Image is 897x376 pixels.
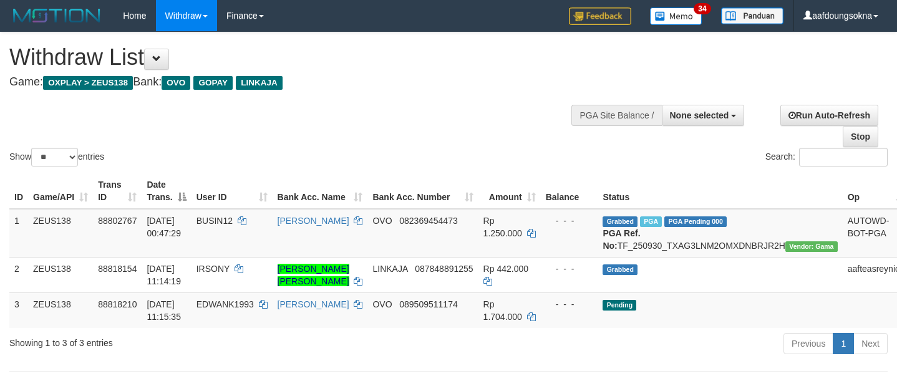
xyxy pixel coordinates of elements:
[603,300,636,311] span: Pending
[546,263,593,275] div: - - -
[603,228,640,251] b: PGA Ref. No:
[278,299,349,309] a: [PERSON_NAME]
[28,173,93,209] th: Game/API: activate to sort column ascending
[196,264,230,274] span: IRSONY
[785,241,838,252] span: Vendor URL: https://trx31.1velocity.biz
[147,216,181,238] span: [DATE] 00:47:29
[799,148,888,166] input: Search:
[98,299,137,309] span: 88818210
[236,76,283,90] span: LINKAJA
[273,173,368,209] th: Bank Acc. Name: activate to sort column ascending
[662,105,745,126] button: None selected
[196,216,233,226] span: BUSIN12
[278,216,349,226] a: [PERSON_NAME]
[483,216,522,238] span: Rp 1.250.000
[598,209,842,258] td: TF_250930_TXAG3LNM2OMXDNBRJR2H
[765,148,888,166] label: Search:
[546,298,593,311] div: - - -
[843,126,878,147] a: Stop
[399,216,457,226] span: Copy 082369454473 to clipboard
[193,76,233,90] span: GOPAY
[853,333,888,354] a: Next
[9,45,586,70] h1: Withdraw List
[483,299,522,322] span: Rp 1.704.000
[28,292,93,328] td: ZEUS138
[569,7,631,25] img: Feedback.jpg
[147,264,181,286] span: [DATE] 11:14:19
[9,76,586,89] h4: Game: Bank:
[399,299,457,309] span: Copy 089509511174 to clipboard
[603,264,638,275] span: Grabbed
[9,209,28,258] td: 1
[721,7,783,24] img: panduan.png
[196,299,254,309] span: EDWANK1993
[9,148,104,166] label: Show entries
[93,173,142,209] th: Trans ID: activate to sort column ascending
[640,216,662,227] span: Marked by aafsreyleap
[9,257,28,292] td: 2
[670,110,729,120] span: None selected
[98,264,137,274] span: 88818154
[372,264,407,274] span: LINKAJA
[31,148,78,166] select: Showentries
[783,333,833,354] a: Previous
[372,299,392,309] span: OVO
[664,216,727,227] span: PGA Pending
[9,332,364,349] div: Showing 1 to 3 of 3 entries
[9,6,104,25] img: MOTION_logo.png
[546,215,593,227] div: - - -
[483,264,528,274] span: Rp 442.000
[43,76,133,90] span: OXPLAY > ZEUS138
[147,299,181,322] span: [DATE] 11:15:35
[541,173,598,209] th: Balance
[9,292,28,328] td: 3
[372,216,392,226] span: OVO
[367,173,478,209] th: Bank Acc. Number: activate to sort column ascending
[9,173,28,209] th: ID
[28,209,93,258] td: ZEUS138
[28,257,93,292] td: ZEUS138
[571,105,661,126] div: PGA Site Balance /
[98,216,137,226] span: 88802767
[780,105,878,126] a: Run Auto-Refresh
[598,173,842,209] th: Status
[478,173,541,209] th: Amount: activate to sort column ascending
[603,216,638,227] span: Grabbed
[650,7,702,25] img: Button%20Memo.svg
[415,264,473,274] span: Copy 087848891255 to clipboard
[278,264,349,286] a: [PERSON_NAME] [PERSON_NAME]
[833,333,854,354] a: 1
[142,173,191,209] th: Date Trans.: activate to sort column descending
[192,173,273,209] th: User ID: activate to sort column ascending
[162,76,190,90] span: OVO
[694,3,710,14] span: 34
